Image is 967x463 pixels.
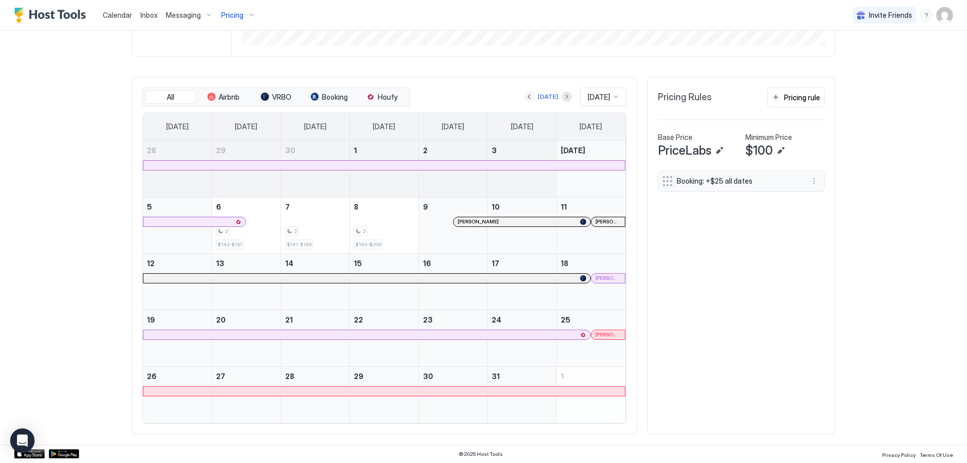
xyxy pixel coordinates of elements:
a: September 29, 2025 [212,141,281,160]
a: October 29, 2025 [350,367,418,386]
button: More options [808,175,820,187]
button: Booking [304,90,354,104]
span: Base Price [658,133,692,142]
td: October 25, 2025 [556,310,625,366]
span: 7 [285,202,290,211]
td: October 8, 2025 [350,197,419,253]
td: October 6, 2025 [212,197,281,253]
td: November 1, 2025 [556,366,625,423]
td: September 28, 2025 [143,141,212,197]
button: Houfy [356,90,407,104]
span: 17 [492,259,499,268]
td: October 13, 2025 [212,253,281,310]
td: October 29, 2025 [350,366,419,423]
span: 13 [216,259,224,268]
a: October 10, 2025 [488,197,556,216]
span: [PERSON_NAME] [595,218,621,225]
span: 28 [147,146,156,155]
a: October 23, 2025 [419,310,488,329]
a: October 22, 2025 [350,310,418,329]
button: VRBO [251,90,301,104]
span: 6 [216,202,221,211]
td: October 16, 2025 [418,253,488,310]
span: 25 [561,315,570,324]
span: 28 [285,372,294,381]
a: Inbox [140,10,158,20]
a: October 26, 2025 [143,367,211,386]
span: [PERSON_NAME] [595,331,621,338]
span: Privacy Policy [882,452,916,458]
a: September 30, 2025 [281,141,350,160]
span: [DATE] [580,122,602,131]
span: 3 [492,146,497,155]
td: September 30, 2025 [281,141,350,197]
span: 1 [354,146,357,155]
span: 22 [354,315,363,324]
a: October 28, 2025 [281,367,350,386]
div: menu [920,9,932,21]
a: October 24, 2025 [488,310,556,329]
span: 18 [561,259,568,268]
div: [DATE] [538,92,558,101]
div: Booking: +$25 all dates menu [658,170,825,192]
td: October 5, 2025 [143,197,212,253]
a: October 19, 2025 [143,310,211,329]
span: [DATE] [511,122,533,131]
a: October 16, 2025 [419,254,488,273]
button: All [145,90,196,104]
span: 16 [423,259,431,268]
a: October 21, 2025 [281,310,350,329]
td: October 30, 2025 [418,366,488,423]
button: Edit [713,144,726,157]
td: October 9, 2025 [418,197,488,253]
a: Sunday [156,113,199,140]
a: Thursday [432,113,474,140]
span: 24 [492,315,501,324]
td: October 31, 2025 [488,366,557,423]
span: 10 [492,202,500,211]
a: October 30, 2025 [419,367,488,386]
span: 2 [225,228,228,235]
td: October 27, 2025 [212,366,281,423]
td: October 17, 2025 [488,253,557,310]
span: [PERSON_NAME] [458,218,499,225]
a: October 17, 2025 [488,254,556,273]
span: 26 [147,372,157,381]
span: 12 [147,259,155,268]
span: 20 [216,315,226,324]
div: [PERSON_NAME] [595,275,621,281]
span: Invite Friends [869,11,912,20]
a: October 4, 2025 [557,141,625,160]
a: October 5, 2025 [143,197,211,216]
span: [DATE] [588,93,610,102]
span: [DATE] [166,122,189,131]
td: October 23, 2025 [418,310,488,366]
span: 30 [423,372,433,381]
a: Google Play Store [49,449,79,458]
span: Booking [322,93,348,102]
div: menu [808,175,820,187]
a: November 1, 2025 [557,367,625,386]
a: October 1, 2025 [350,141,418,160]
a: October 11, 2025 [557,197,625,216]
span: 11 [561,202,567,211]
span: $141-$166 [287,241,312,248]
a: Monday [225,113,267,140]
span: Pricing [221,11,244,20]
span: Minimum Price [745,133,792,142]
span: 27 [216,372,225,381]
span: 9 [423,202,428,211]
td: October 26, 2025 [143,366,212,423]
div: [PERSON_NAME] [458,218,586,225]
span: 14 [285,259,293,268]
a: October 18, 2025 [557,254,625,273]
a: October 12, 2025 [143,254,211,273]
td: October 22, 2025 [350,310,419,366]
a: October 2, 2025 [419,141,488,160]
span: Calendar [103,11,132,19]
td: October 2, 2025 [418,141,488,197]
a: October 8, 2025 [350,197,418,216]
a: Host Tools Logo [14,8,90,23]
